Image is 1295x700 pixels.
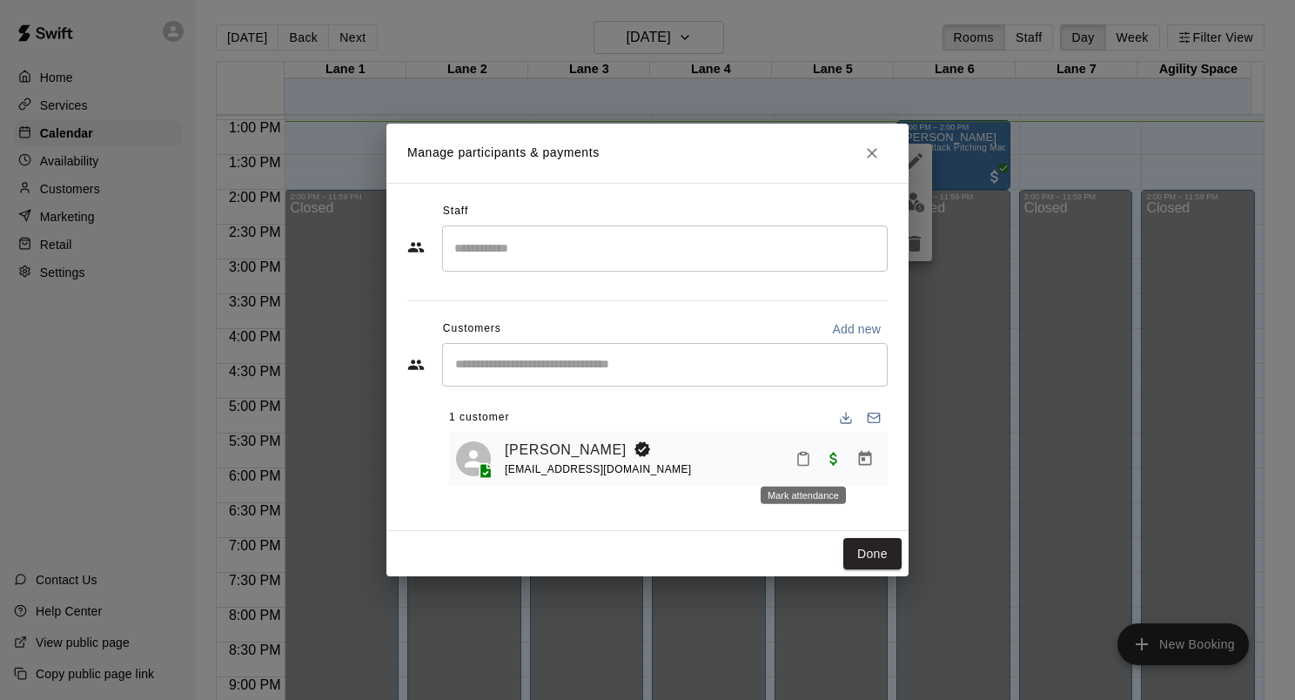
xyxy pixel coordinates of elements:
a: [PERSON_NAME] [505,439,627,461]
svg: Staff [407,239,425,256]
span: 1 customer [449,404,509,432]
button: Manage bookings & payment [849,443,881,475]
button: Done [843,538,902,570]
button: Download list [832,404,860,432]
svg: Customers [407,356,425,374]
svg: Booking Owner [634,441,651,458]
div: Sam Kennedy [456,441,491,476]
div: Start typing to search customers... [442,343,888,387]
span: Paid with Card [818,450,849,465]
p: Add new [832,320,881,338]
span: [EMAIL_ADDRESS][DOMAIN_NAME] [505,463,692,475]
div: Search staff [442,225,888,272]
span: Customers [443,315,501,343]
button: Mark attendance [788,444,818,474]
button: Email participants [860,404,888,432]
button: Add new [825,315,888,343]
span: Staff [443,198,468,225]
button: Close [856,138,888,169]
p: Manage participants & payments [407,144,600,162]
div: Mark attendance [761,487,846,504]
